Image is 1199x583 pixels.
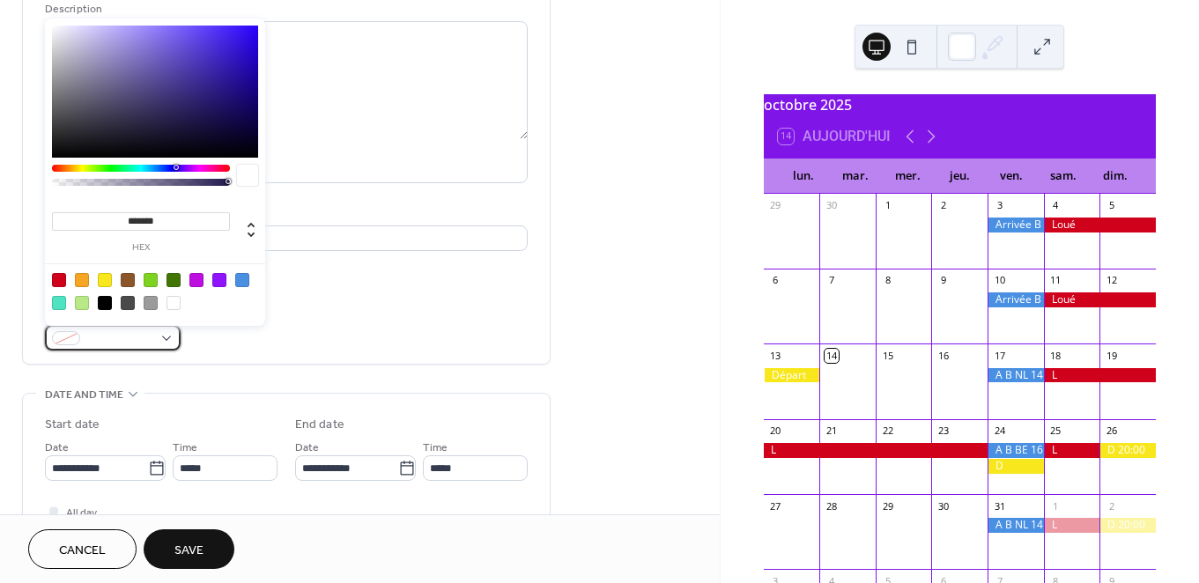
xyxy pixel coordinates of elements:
[993,424,1006,438] div: 24
[1044,218,1156,232] div: Loué
[882,159,934,194] div: mer.
[934,159,986,194] div: jeu.
[45,386,123,404] span: Date and time
[295,416,344,434] div: End date
[825,274,838,287] div: 7
[986,159,1038,194] div: ven.
[993,349,1006,362] div: 17
[988,218,1044,232] div: Arrivée B BE 16
[45,204,524,223] div: Location
[993,274,1006,287] div: 10
[1044,368,1156,383] div: L
[1044,292,1156,307] div: Loué
[212,273,226,287] div: #9013FE
[1105,274,1118,287] div: 12
[764,368,820,383] div: Départ
[1105,349,1118,362] div: 19
[45,416,100,434] div: Start date
[66,504,97,522] span: All day
[936,199,950,212] div: 2
[769,274,782,287] div: 6
[881,199,894,212] div: 1
[1049,499,1062,513] div: 1
[1105,424,1118,438] div: 26
[98,273,112,287] div: #F8E71C
[1099,518,1156,533] div: D 20:00
[144,529,234,569] button: Save
[167,296,181,310] div: #FFFFFF
[295,439,319,457] span: Date
[936,274,950,287] div: 9
[881,274,894,287] div: 8
[1044,518,1100,533] div: L
[75,296,89,310] div: #B8E986
[936,349,950,362] div: 16
[988,459,1044,474] div: D
[423,439,448,457] span: Time
[825,349,838,362] div: 14
[825,499,838,513] div: 28
[764,94,1156,115] div: octobre 2025
[1105,199,1118,212] div: 5
[45,439,69,457] span: Date
[936,424,950,438] div: 23
[825,199,838,212] div: 30
[28,529,137,569] button: Cancel
[769,424,782,438] div: 20
[769,499,782,513] div: 27
[52,296,66,310] div: #50E3C2
[936,499,950,513] div: 30
[121,273,135,287] div: #8B572A
[825,424,838,438] div: 21
[993,499,1006,513] div: 31
[881,424,894,438] div: 22
[174,542,204,560] span: Save
[1099,443,1156,458] div: D 20:00
[59,542,106,560] span: Cancel
[144,296,158,310] div: #9B9B9B
[988,368,1044,383] div: A B NL 14
[769,349,782,362] div: 13
[830,159,882,194] div: mar.
[988,518,1044,533] div: A B NL 14
[1049,274,1062,287] div: 11
[881,499,894,513] div: 29
[881,349,894,362] div: 15
[764,443,988,458] div: L
[75,273,89,287] div: #F5A623
[144,273,158,287] div: #7ED321
[1049,199,1062,212] div: 4
[769,199,782,212] div: 29
[98,296,112,310] div: #000000
[173,439,197,457] span: Time
[52,273,66,287] div: #D0021B
[993,199,1006,212] div: 3
[988,443,1044,458] div: A B BE 16
[1038,159,1090,194] div: sam.
[52,243,230,253] label: hex
[1049,424,1062,438] div: 25
[1044,443,1100,458] div: L
[235,273,249,287] div: #4A90E2
[167,273,181,287] div: #417505
[778,159,830,194] div: lun.
[1090,159,1142,194] div: dim.
[1105,499,1118,513] div: 2
[1049,349,1062,362] div: 18
[121,296,135,310] div: #4A4A4A
[988,292,1044,307] div: Arrivée B NL 22
[189,273,204,287] div: #BD10E0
